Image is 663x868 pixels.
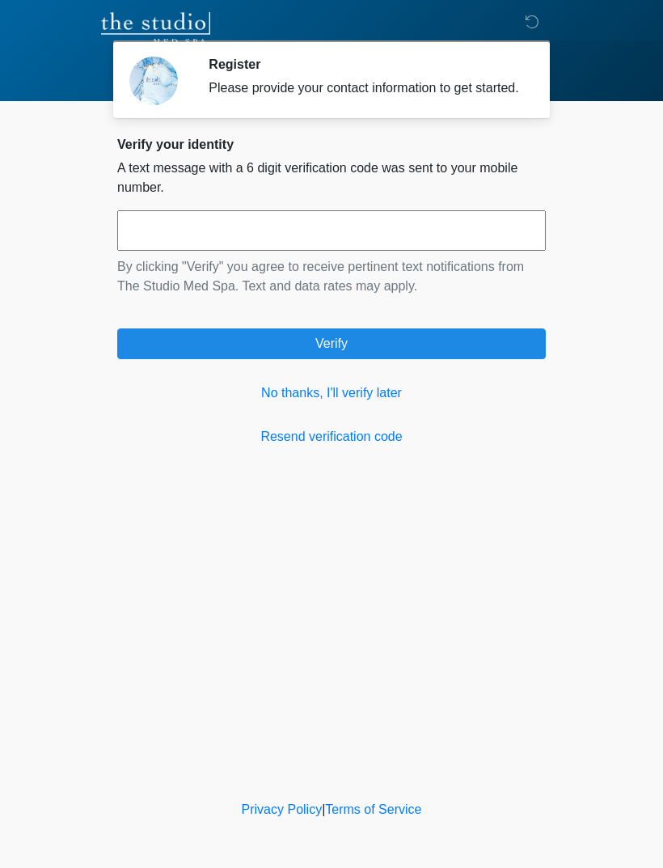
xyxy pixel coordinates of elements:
[117,328,546,359] button: Verify
[117,137,546,152] h2: Verify your identity
[117,257,546,296] p: By clicking "Verify" you agree to receive pertinent text notifications from The Studio Med Spa. T...
[117,383,546,403] a: No thanks, I'll verify later
[117,159,546,197] p: A text message with a 6 digit verification code was sent to your mobile number.
[101,12,210,44] img: The Studio Med Spa Logo
[209,78,522,98] div: Please provide your contact information to get started.
[117,427,546,447] a: Resend verification code
[129,57,178,105] img: Agent Avatar
[242,802,323,816] a: Privacy Policy
[325,802,421,816] a: Terms of Service
[322,802,325,816] a: |
[209,57,522,72] h2: Register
